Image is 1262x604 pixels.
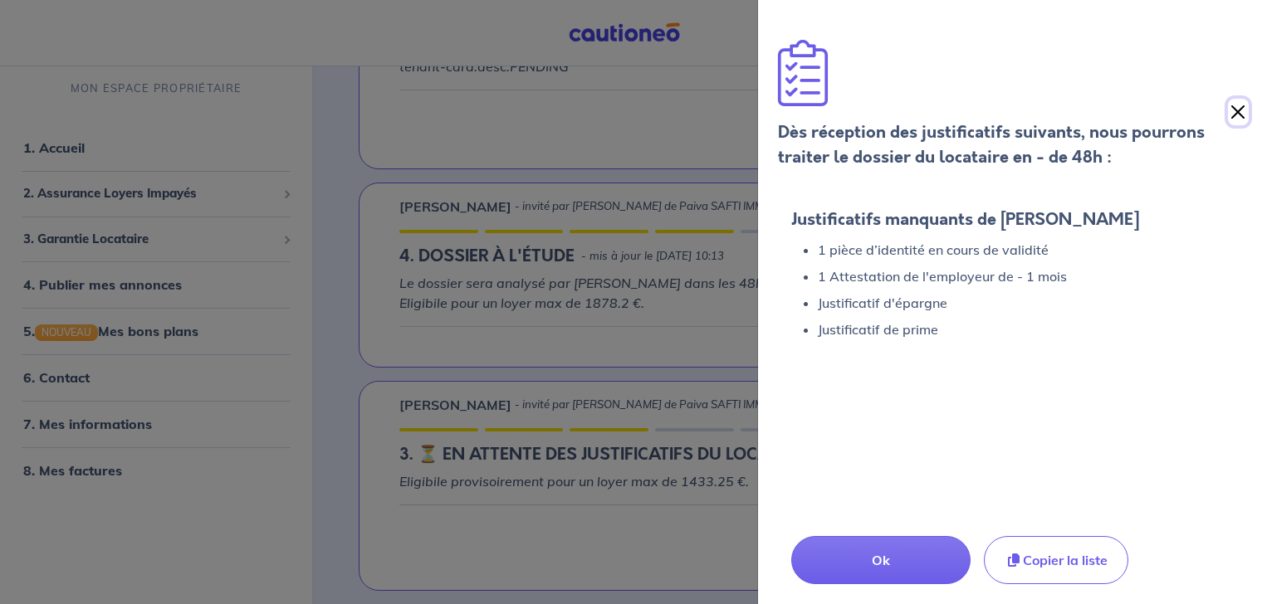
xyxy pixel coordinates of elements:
[832,550,930,570] p: Ok
[1228,99,1249,125] button: Close
[791,536,971,584] button: Ok
[984,536,1128,584] button: Copier la liste
[778,120,1228,170] p: Dès réception des justificatifs suivants, nous pourrons traiter le dossier du locataire en - de 4...
[818,316,1229,343] li: Justificatif de prime
[791,210,1229,230] h5: Justificatifs manquants de [PERSON_NAME]
[818,236,1229,263] li: 1 pièce d’identité en cours de validité
[818,290,1229,316] li: Justificatif d'épargne
[818,263,1229,290] li: 1 Attestation de l'employeur de - 1 mois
